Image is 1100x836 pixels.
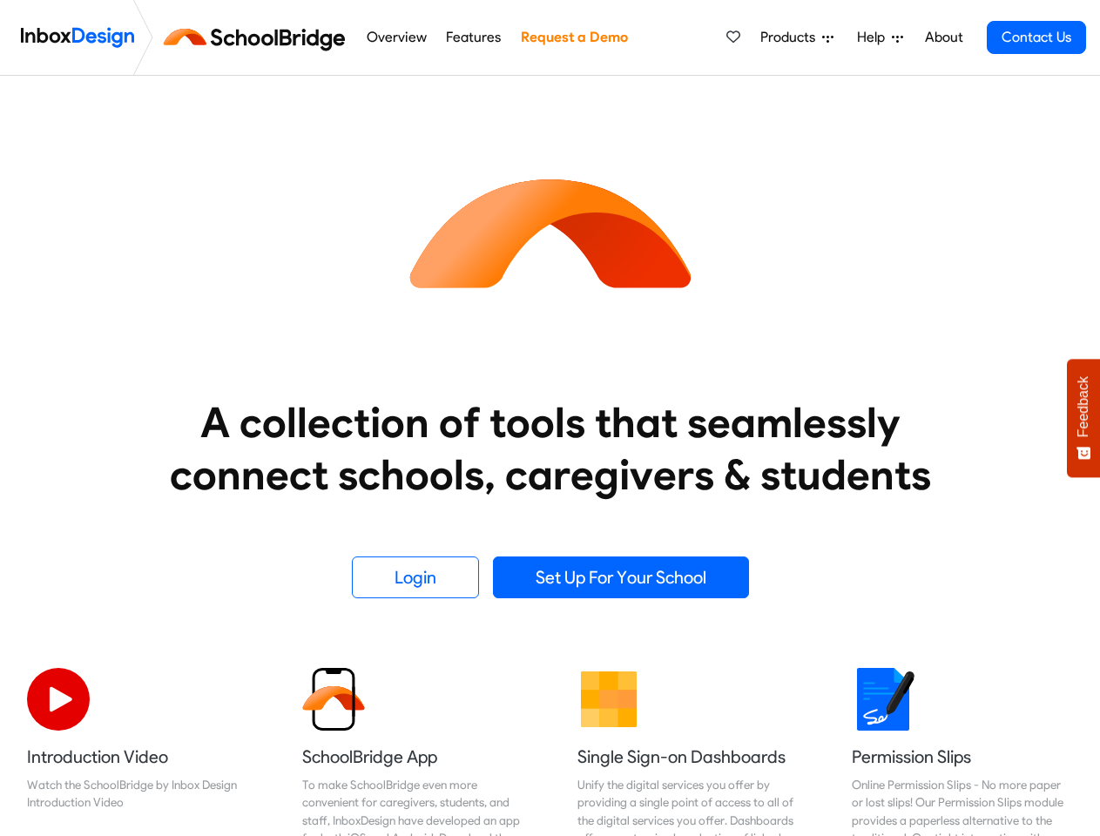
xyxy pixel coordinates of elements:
[852,668,914,731] img: 2022_01_18_icon_signature.svg
[753,20,840,55] a: Products
[352,556,479,598] a: Login
[760,27,822,48] span: Products
[27,668,90,731] img: 2022_07_11_icon_video_playback.svg
[493,556,749,598] a: Set Up For Your School
[137,396,964,501] heading: A collection of tools that seamlessly connect schools, caregivers & students
[442,20,506,55] a: Features
[394,76,707,389] img: icon_schoolbridge.svg
[920,20,968,55] a: About
[361,20,431,55] a: Overview
[27,776,248,812] div: Watch the SchoolBridge by Inbox Design Introduction Video
[857,27,892,48] span: Help
[852,745,1073,769] h5: Permission Slips
[1076,376,1091,437] span: Feedback
[577,745,799,769] h5: Single Sign-on Dashboards
[850,20,910,55] a: Help
[302,668,365,731] img: 2022_01_13_icon_sb_app.svg
[27,745,248,769] h5: Introduction Video
[577,668,640,731] img: 2022_01_13_icon_grid.svg
[302,745,523,769] h5: SchoolBridge App
[987,21,1086,54] a: Contact Us
[1067,359,1100,477] button: Feedback - Show survey
[160,17,356,58] img: schoolbridge logo
[516,20,632,55] a: Request a Demo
